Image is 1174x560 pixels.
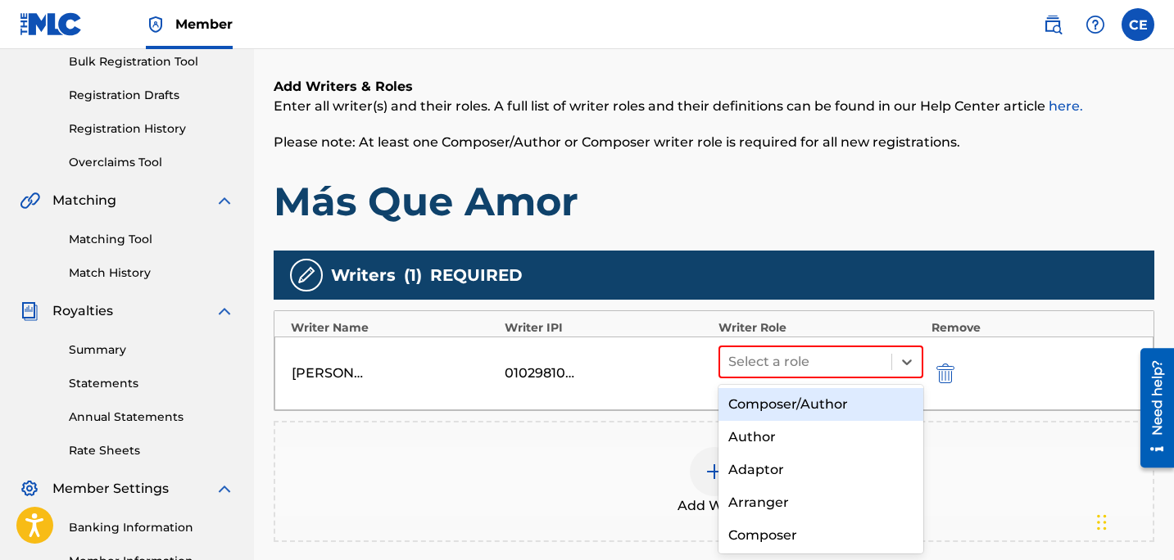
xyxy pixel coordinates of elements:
span: Please note: At least one Composer/Author or Composer writer role is required for all new registr... [274,134,960,150]
a: Registration History [69,120,234,138]
a: Registration Drafts [69,87,234,104]
span: Member Settings [52,479,169,499]
a: Annual Statements [69,409,234,426]
img: add [705,462,724,481]
div: Writer Name [291,319,496,336]
div: Help [1079,8,1112,41]
div: Writer IPI [505,319,710,336]
img: Member Settings [20,479,39,499]
img: expand [215,301,234,321]
a: Bulk Registration Tool [69,53,234,70]
h6: Add Writers & Roles [274,77,1154,97]
div: Author [718,421,923,454]
div: Writer Role [718,319,924,336]
a: Overclaims Tool [69,154,234,171]
span: ( 1 ) [404,263,422,287]
span: Member [175,15,233,34]
img: help [1086,15,1105,34]
img: Matching [20,191,40,210]
span: Writers [331,263,396,287]
img: expand [215,479,234,499]
img: expand [215,191,234,210]
a: Summary [69,341,234,359]
a: here. [1049,98,1083,114]
iframe: Chat Widget [1092,481,1174,560]
a: Matching Tool [69,231,234,248]
img: Royalties [20,301,39,321]
span: REQUIRED [430,263,523,287]
a: Public Search [1036,8,1069,41]
span: Enter all writer(s) and their roles. A full list of writer roles and their definitions can be fou... [274,98,1083,114]
div: Adaptor [718,454,923,486]
a: Rate Sheets [69,442,234,459]
div: Composer [718,519,923,552]
img: search [1043,15,1063,34]
a: Banking Information [69,519,234,536]
div: Drag [1097,498,1107,547]
div: User Menu [1122,8,1154,41]
a: Statements [69,375,234,392]
span: Matching [52,191,116,210]
span: Add Writer [678,496,751,516]
iframe: Resource Center [1128,342,1174,474]
h1: Más Que Amor [274,177,1154,226]
img: Top Rightsholder [146,15,165,34]
div: Composer/Author [718,388,923,421]
img: MLC Logo [20,12,83,36]
div: Remove [931,319,1137,336]
img: 12a2ab48e56ec057fbd8.svg [936,364,954,383]
div: Arranger [718,486,923,519]
a: Match History [69,264,234,282]
img: writers [297,265,316,285]
span: Royalties [52,301,113,321]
